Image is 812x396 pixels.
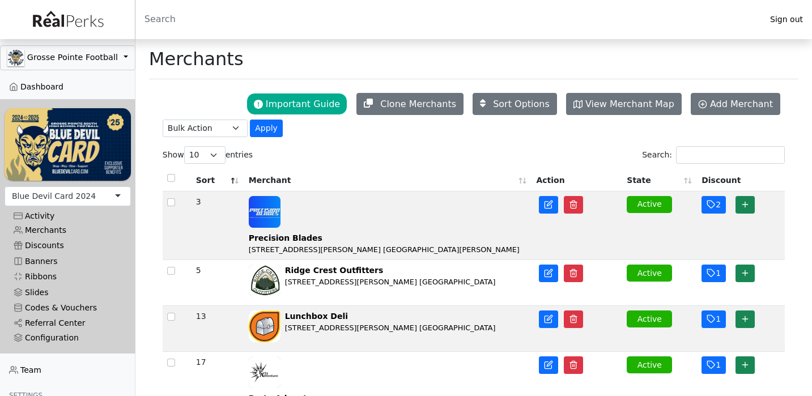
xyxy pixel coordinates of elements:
button: Sort Options [473,93,557,115]
input: Search: [676,146,785,164]
select: Showentries [184,146,226,164]
th: Discount [697,167,785,191]
a: Ridge Crest Outfitters [STREET_ADDRESS][PERSON_NAME] [GEOGRAPHIC_DATA] [249,265,528,301]
button: Apply [250,120,283,137]
a: Codes & Vouchers [5,300,131,316]
button: 1 [702,265,726,282]
span: Sort Options [493,99,550,109]
div: [STREET_ADDRESS][PERSON_NAME] [GEOGRAPHIC_DATA] [285,322,496,333]
a: Ribbons [5,269,131,284]
span: Clone Merchants [380,99,456,109]
a: Discounts [5,238,131,253]
label: Show entries [163,146,253,164]
a: View Merchant Map [566,93,682,115]
div: Blue Devil Card 2024 [12,190,96,202]
select: .form-select-sm example [163,120,248,137]
div: Ridge Crest Outfitters [285,265,496,276]
div: [STREET_ADDRESS][PERSON_NAME] [GEOGRAPHIC_DATA] [285,276,496,287]
label: Search: [642,146,785,164]
a: Merchants [5,223,131,238]
button: Clone Merchants [356,93,464,115]
button: Active [627,356,672,373]
img: EcSV3HEKzpJytY0lvUr9oJfay78rw3k26HNpBc5O.jpg [249,196,280,228]
input: Search [135,6,761,33]
img: real_perks_logo-01.svg [27,7,108,32]
img: GAa1zriJJmkmu1qRtUwg8x1nQwzlKm3DoqW9UgYl.jpg [7,49,24,66]
div: Configuration [14,333,122,343]
a: Precision Blades [STREET_ADDRESS][PERSON_NAME] [GEOGRAPHIC_DATA][PERSON_NAME] [249,196,528,255]
button: Active [627,310,672,327]
a: Lunchbox Deli [STREET_ADDRESS][PERSON_NAME] [GEOGRAPHIC_DATA] [249,310,528,347]
button: Active [627,196,672,212]
span: Add Merchant [710,99,773,109]
span: Important Guide [266,99,340,109]
th: State: activate to sort column ascending [622,167,697,191]
div: Lunchbox Deli [285,310,496,322]
a: Add Merchant [691,93,780,115]
div: Precision Blades [249,232,520,244]
img: sq7S6SyiH4EjZD442fqeqe2goG1R40zG9Uynv0K3.jpg [249,310,280,342]
a: Sign out [761,12,812,27]
button: Important Guide [246,93,347,115]
button: 2 [702,196,726,214]
button: 1 [702,310,726,328]
span: View Merchant Map [585,99,674,109]
button: 1 [702,356,726,374]
td: 13 [192,306,244,352]
a: Banners [5,254,131,269]
div: Activity [14,211,122,221]
div: [STREET_ADDRESS][PERSON_NAME] [GEOGRAPHIC_DATA][PERSON_NAME] [249,244,520,255]
a: Slides [5,284,131,300]
th: Sort: activate to sort column descending [192,167,244,191]
th: Merchant: activate to sort column ascending [244,167,532,191]
img: KW28UL5TrzOVXVTDj3FdAEB2Kx4rbQZZi8A3aPNz.jpg [249,265,280,296]
img: KU4oQBlrJSc0VFV40ZYsMGU8qVNshE7dAADzWlty.png [5,108,131,180]
th: Action [532,167,622,191]
a: Referral Center [5,316,131,331]
img: hq76fAI9YewlpD7TpRO20kHQni0zM1Cj6Q2m8wK2.jpg [249,356,280,388]
td: 3 [192,191,244,260]
button: Active [627,265,672,281]
td: 5 [192,260,244,306]
h1: Merchants [149,48,244,70]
